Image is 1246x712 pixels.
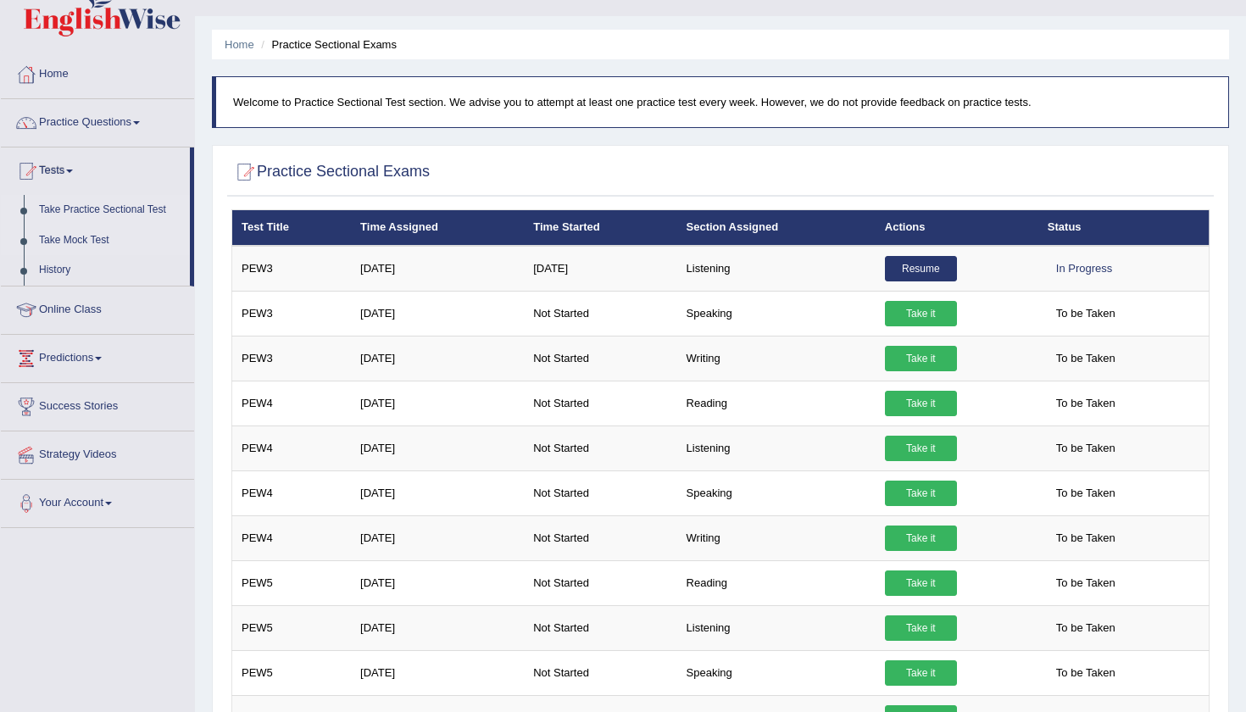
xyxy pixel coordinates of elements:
[524,336,676,381] td: Not Started
[524,470,676,515] td: Not Started
[677,381,876,426] td: Reading
[351,560,524,605] td: [DATE]
[351,470,524,515] td: [DATE]
[524,381,676,426] td: Not Started
[31,225,190,256] a: Take Mock Test
[885,391,957,416] a: Take it
[351,210,524,246] th: Time Assigned
[232,246,352,292] td: PEW3
[1,99,194,142] a: Practice Questions
[677,560,876,605] td: Reading
[1,335,194,377] a: Predictions
[1,431,194,474] a: Strategy Videos
[885,256,957,281] a: Resume
[885,301,957,326] a: Take it
[677,426,876,470] td: Listening
[351,246,524,292] td: [DATE]
[31,195,190,225] a: Take Practice Sectional Test
[885,615,957,641] a: Take it
[885,436,957,461] a: Take it
[225,38,254,51] a: Home
[1048,346,1124,371] span: To be Taken
[232,605,352,650] td: PEW5
[677,210,876,246] th: Section Assigned
[524,560,676,605] td: Not Started
[1048,256,1121,281] div: In Progress
[677,291,876,336] td: Speaking
[1048,301,1124,326] span: To be Taken
[232,515,352,560] td: PEW4
[351,515,524,560] td: [DATE]
[233,94,1211,110] p: Welcome to Practice Sectional Test section. We advise you to attempt at least one practice test e...
[1048,570,1124,596] span: To be Taken
[677,650,876,695] td: Speaking
[1048,391,1124,416] span: To be Taken
[1,286,194,329] a: Online Class
[232,210,352,246] th: Test Title
[885,570,957,596] a: Take it
[232,650,352,695] td: PEW5
[1038,210,1210,246] th: Status
[1,383,194,426] a: Success Stories
[232,426,352,470] td: PEW4
[524,246,676,292] td: [DATE]
[677,515,876,560] td: Writing
[524,426,676,470] td: Not Started
[1,147,190,190] a: Tests
[524,515,676,560] td: Not Started
[524,291,676,336] td: Not Started
[1048,660,1124,686] span: To be Taken
[232,336,352,381] td: PEW3
[31,255,190,286] a: History
[1048,526,1124,551] span: To be Taken
[524,210,676,246] th: Time Started
[351,650,524,695] td: [DATE]
[885,660,957,686] a: Take it
[231,159,430,185] h2: Practice Sectional Exams
[232,560,352,605] td: PEW5
[677,336,876,381] td: Writing
[351,381,524,426] td: [DATE]
[885,526,957,551] a: Take it
[351,336,524,381] td: [DATE]
[1,51,194,93] a: Home
[1,480,194,522] a: Your Account
[1048,436,1124,461] span: To be Taken
[885,346,957,371] a: Take it
[1048,615,1124,641] span: To be Taken
[524,605,676,650] td: Not Started
[1048,481,1124,506] span: To be Taken
[351,291,524,336] td: [DATE]
[677,605,876,650] td: Listening
[677,470,876,515] td: Speaking
[232,291,352,336] td: PEW3
[876,210,1038,246] th: Actions
[351,605,524,650] td: [DATE]
[232,381,352,426] td: PEW4
[885,481,957,506] a: Take it
[257,36,397,53] li: Practice Sectional Exams
[232,470,352,515] td: PEW4
[524,650,676,695] td: Not Started
[677,246,876,292] td: Listening
[351,426,524,470] td: [DATE]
